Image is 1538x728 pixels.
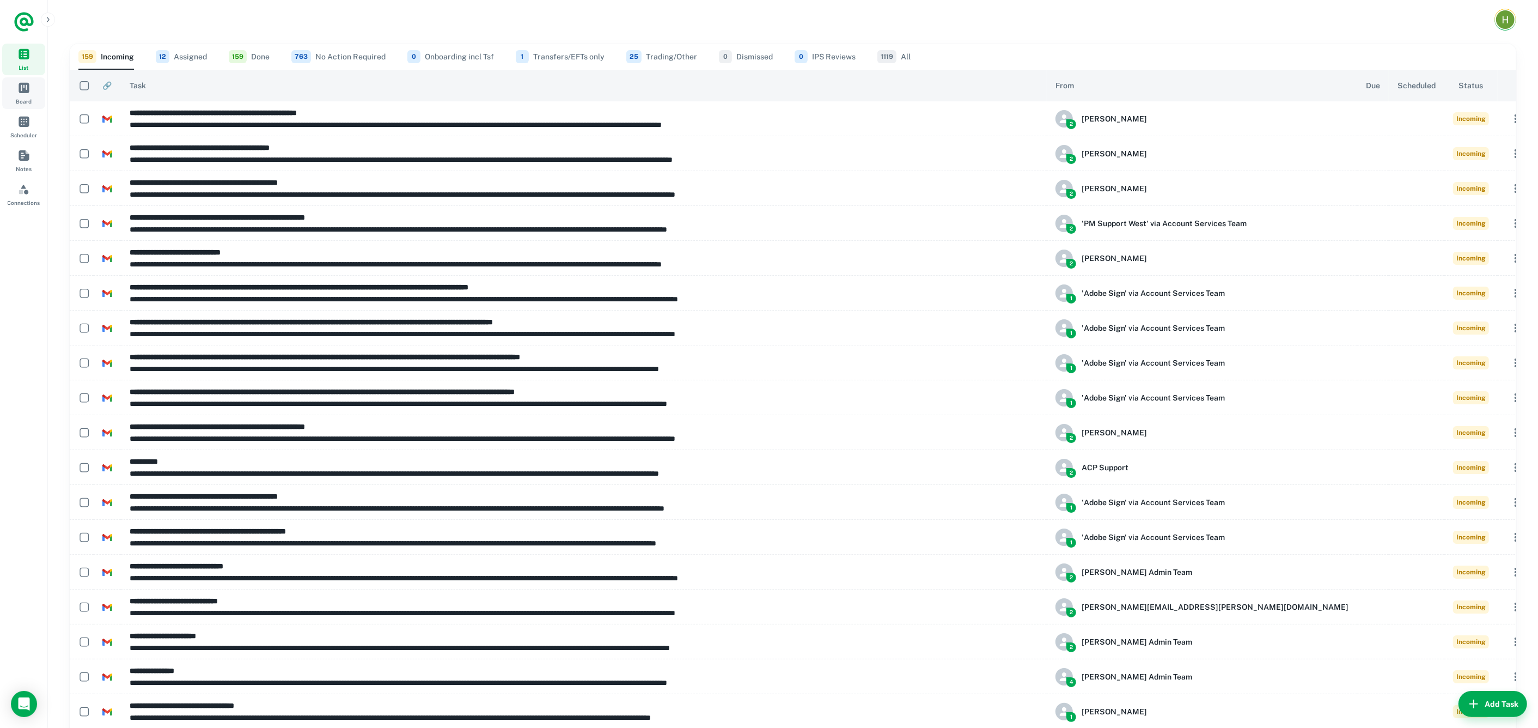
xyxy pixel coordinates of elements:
h6: ACP Support [1082,462,1128,474]
img: https://app.briefmatic.com/assets/integrations/gmail.png [102,463,112,473]
span: Incoming [1453,287,1489,300]
img: https://app.briefmatic.com/assets/integrations/gmail.png [102,184,112,194]
span: 2 [1066,119,1076,129]
span: Task [130,79,146,92]
span: 1 [1066,398,1076,408]
img: Hoovest Account Services [1496,10,1515,29]
h6: 'Adobe Sign' via Account Services Team [1082,496,1225,508]
h6: [PERSON_NAME] [1082,183,1147,195]
span: Scheduler [10,131,37,139]
span: Incoming [1453,182,1489,195]
span: 159 [229,50,247,63]
span: 2 [1066,433,1076,443]
div: Load Chat [11,691,37,717]
span: 2 [1066,608,1076,617]
h6: [PERSON_NAME] [1082,113,1147,125]
span: 🔗 [103,79,112,92]
span: 2 [1066,468,1076,478]
span: Incoming [1453,600,1489,614]
span: Incoming [1453,635,1489,648]
span: 0 [407,50,420,63]
button: Onboarding incl Tsf [407,44,494,70]
div: tina.tran@hoovestfi.com [1055,598,1348,616]
span: 1 [1066,329,1076,338]
span: Notes [16,165,32,173]
img: https://app.briefmatic.com/assets/integrations/gmail.png [102,219,112,229]
span: Status [1459,79,1484,92]
button: No Action Required [291,44,386,70]
button: Trading/Other [626,44,697,70]
span: Incoming [1453,670,1489,683]
span: 2 [1066,642,1076,652]
span: 159 [78,50,96,63]
img: https://app.briefmatic.com/assets/integrations/gmail.png [102,254,112,264]
div: 'PM Support West' via Account Services Team [1055,215,1348,232]
img: https://app.briefmatic.com/assets/integrations/gmail.png [102,114,112,124]
button: All [877,44,911,70]
div: Jaideep Singh [1055,424,1348,441]
span: Incoming [1453,321,1489,335]
img: https://app.briefmatic.com/assets/integrations/gmail.png [102,289,112,299]
span: Incoming [1453,356,1489,369]
h6: 'PM Support West' via Account Services Team [1082,217,1247,229]
span: From [1055,79,1074,92]
h6: [PERSON_NAME] [1082,706,1147,718]
div: Jaideep Singh [1055,145,1348,162]
img: https://app.briefmatic.com/assets/integrations/gmail.png [102,393,112,403]
span: 2 [1066,259,1076,269]
div: Benjamin Waite Admin Team [1055,633,1348,651]
span: Due [1366,79,1380,92]
span: 2 [1066,154,1076,164]
img: https://app.briefmatic.com/assets/integrations/gmail.png [102,359,112,368]
span: List [19,63,29,72]
span: Incoming [1453,112,1489,125]
button: IPS Reviews [795,44,856,70]
button: Done [229,44,270,70]
span: Incoming [1453,531,1489,544]
h6: [PERSON_NAME] [1082,252,1147,264]
button: Transfers/EFTs only [516,44,605,70]
button: Add Task [1458,691,1527,717]
h6: [PERSON_NAME][EMAIL_ADDRESS][PERSON_NAME][DOMAIN_NAME] [1082,601,1348,613]
span: 25 [626,50,642,63]
h6: 'Adobe Sign' via Account Services Team [1082,357,1225,369]
span: 2 [1066,189,1076,199]
img: https://app.briefmatic.com/assets/integrations/gmail.png [102,498,112,508]
span: 2 [1066,573,1076,583]
div: Benjamin Waite Admin Team [1055,668,1348,685]
button: Incoming [78,44,134,70]
img: https://app.briefmatic.com/assets/integrations/gmail.png [102,149,112,159]
span: Board [16,97,32,106]
button: Assigned [156,44,207,70]
img: https://app.briefmatic.com/assets/integrations/gmail.png [102,568,112,578]
img: https://app.briefmatic.com/assets/integrations/gmail.png [102,638,112,647]
span: 1 [1066,294,1076,304]
div: Jaideep Singh [1055,703,1348,720]
h6: [PERSON_NAME] Admin Team [1082,566,1192,578]
span: 1 [1066,712,1076,722]
span: 1119 [877,50,896,63]
span: 1 [1066,503,1076,513]
div: Jaideep Singh [1055,180,1348,197]
div: 'Adobe Sign' via Account Services Team [1055,354,1348,372]
span: 0 [719,50,732,63]
span: Incoming [1453,252,1489,265]
div: Jaideep Singh [1055,250,1348,267]
h6: 'Adobe Sign' via Account Services Team [1082,392,1225,404]
span: Incoming [1453,496,1489,509]
div: 'Adobe Sign' via Account Services Team [1055,494,1348,511]
img: https://app.briefmatic.com/assets/integrations/gmail.png [102,428,112,438]
button: Dismissed [719,44,773,70]
a: Scheduler [2,111,45,143]
div: Jaideep Singh [1055,110,1348,128]
div: 'Adobe Sign' via Account Services Team [1055,319,1348,337]
a: Notes [2,145,45,177]
span: Incoming [1453,426,1489,439]
span: Incoming [1453,147,1489,160]
span: 1 [1066,363,1076,373]
a: List [2,44,45,75]
button: Account button [1494,9,1516,31]
span: Incoming [1453,217,1489,230]
span: Incoming [1453,461,1489,474]
span: Incoming [1453,705,1489,718]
